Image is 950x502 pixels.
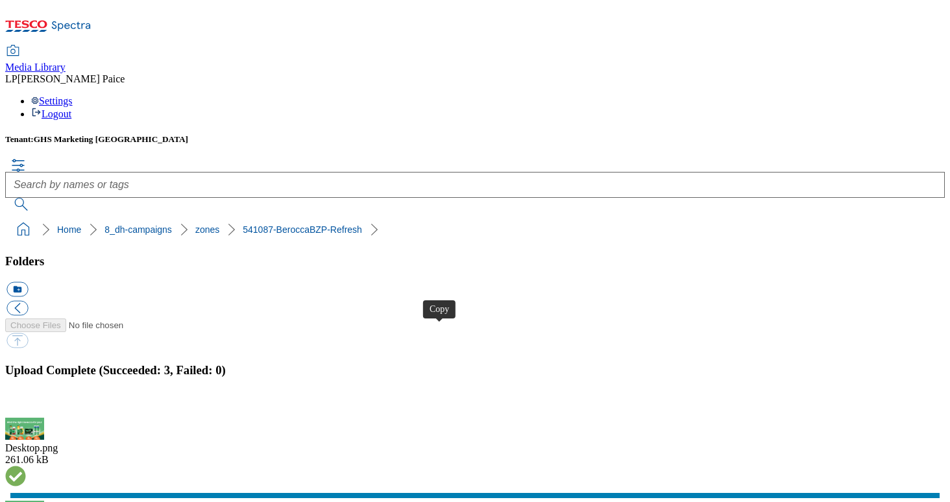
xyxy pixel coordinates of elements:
[5,217,945,242] nav: breadcrumb
[5,73,18,84] span: LP
[5,254,945,269] h3: Folders
[18,73,125,84] span: [PERSON_NAME] Paice
[5,442,945,454] div: Desktop.png
[5,454,945,466] div: 261.06 kB
[5,46,66,73] a: Media Library
[31,95,73,106] a: Settings
[5,62,66,73] span: Media Library
[13,219,34,240] a: home
[5,134,945,145] h5: Tenant:
[57,224,81,235] a: Home
[5,172,945,198] input: Search by names or tags
[31,108,71,119] a: Logout
[5,363,945,377] h3: Upload Complete (Succeeded: 3, Failed: 0)
[104,224,172,235] a: 8_dh-campaigns
[195,224,219,235] a: zones
[243,224,362,235] a: 541087-BeroccaBZP-Refresh
[5,418,44,440] img: preview
[34,134,188,144] span: GHS Marketing [GEOGRAPHIC_DATA]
